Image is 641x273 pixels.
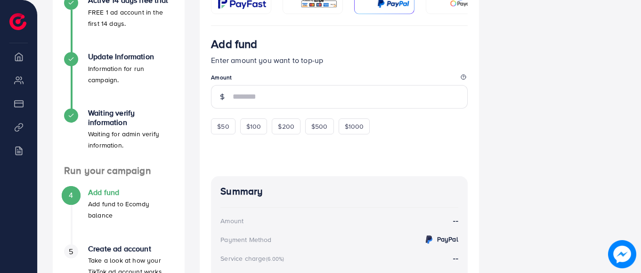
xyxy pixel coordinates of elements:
img: image [608,240,636,268]
h3: Add fund [211,37,257,51]
span: $100 [246,122,261,131]
li: Update Information [53,52,185,109]
li: Waiting verify information [53,109,185,165]
h4: Add fund [88,188,173,197]
h4: Update Information [88,52,173,61]
span: $50 [217,122,229,131]
h4: Waiting verify information [88,109,173,126]
strong: -- [453,253,458,263]
span: 4 [69,190,73,201]
p: FREE 1 ad account in the first 14 days. [88,7,173,29]
span: $500 [311,122,328,131]
strong: PayPal [437,234,458,244]
div: Payment Method [220,235,271,244]
h4: Create ad account [88,244,173,253]
div: Amount [220,216,243,226]
strong: -- [453,215,458,226]
h4: Run your campaign [53,165,185,177]
span: $1000 [345,122,364,131]
p: Information for run campaign. [88,63,173,86]
small: (6.00%) [266,255,284,263]
p: Add fund to Ecomdy balance [88,198,173,221]
span: $200 [278,122,294,131]
legend: Amount [211,73,468,85]
p: Waiting for admin verify information. [88,128,173,151]
p: Enter amount you want to top-up [211,55,468,66]
h4: Summary [220,186,458,197]
div: Service charge [220,254,287,263]
img: credit [423,234,435,245]
span: 5 [69,246,73,257]
li: Add fund [53,188,185,244]
img: logo [9,13,26,30]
